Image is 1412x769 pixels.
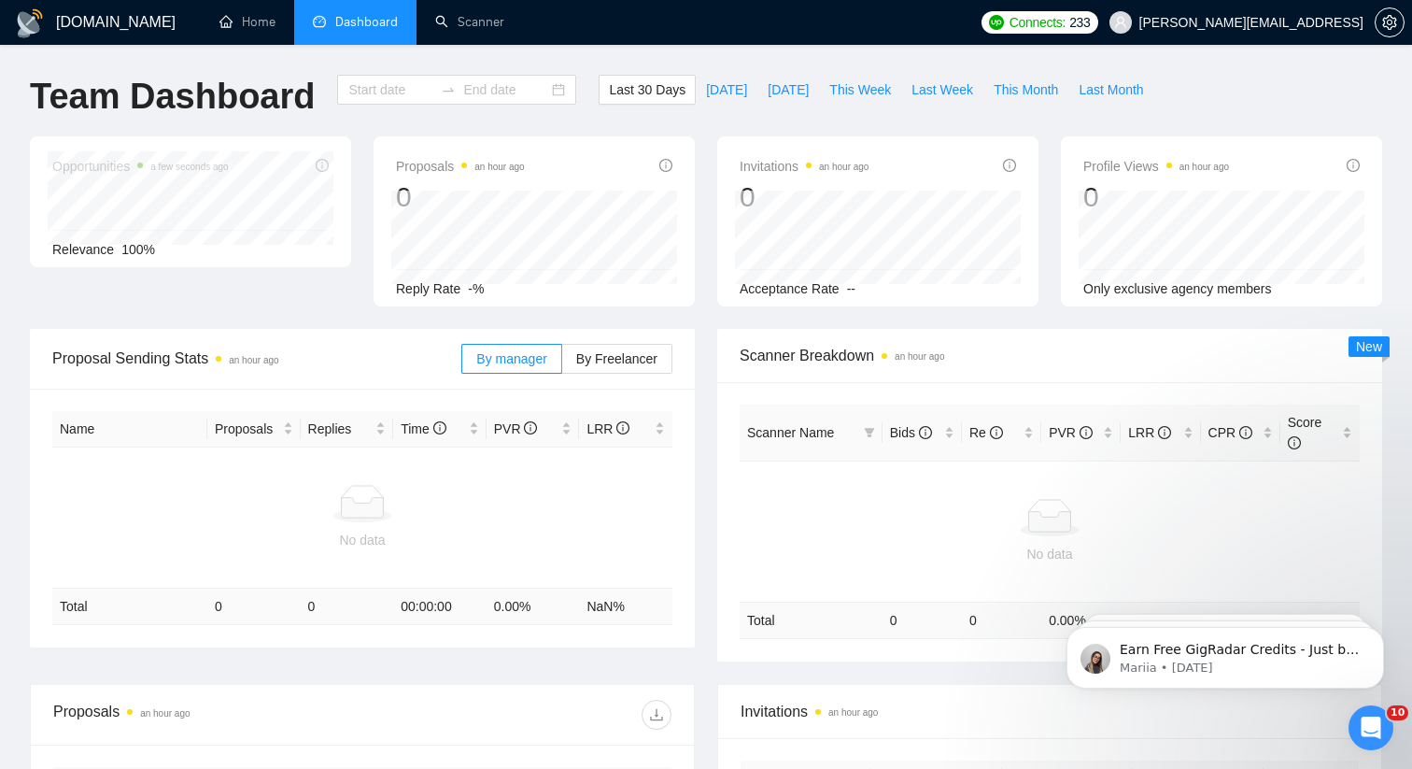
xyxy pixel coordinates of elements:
span: PVR [494,421,538,436]
span: 100% [121,242,155,257]
span: -- [847,281,855,296]
time: an hour ago [229,355,278,365]
span: 10 [1387,705,1408,720]
span: Scanner Name [747,425,834,440]
span: [DATE] [706,79,747,100]
time: an hour ago [895,351,944,362]
th: Name [52,411,207,448]
td: Total [740,602,882,638]
span: This Week [829,79,891,100]
button: download [642,700,671,730]
input: End date [463,79,548,100]
span: info-circle [1239,426,1252,439]
span: [DATE] [768,79,809,100]
input: Start date [348,79,433,100]
span: filter [864,427,875,438]
span: Last 30 Days [609,79,685,100]
td: NaN % [579,589,672,625]
button: setting [1375,7,1405,37]
span: Proposal Sending Stats [52,347,461,370]
span: Relevance [52,242,114,257]
span: LRR [1128,425,1171,440]
img: upwork-logo.png [989,15,1004,30]
div: No data [747,544,1352,564]
span: Last Week [911,79,973,100]
td: 00:00:00 [393,589,487,625]
span: Dashboard [335,14,398,30]
button: Last Month [1068,75,1153,105]
div: 0 [740,179,868,215]
span: Profile Views [1083,155,1229,178]
span: download [642,707,671,722]
span: CPR [1208,425,1252,440]
th: Proposals [207,411,301,448]
span: to [441,82,456,97]
th: Replies [301,411,394,448]
span: Score [1288,415,1322,450]
span: filter [860,419,879,447]
span: Reply Rate [396,281,460,296]
img: logo [15,8,45,38]
span: info-circle [1003,159,1016,172]
td: 0 [301,589,394,625]
time: an hour ago [1179,162,1229,172]
span: info-circle [919,426,932,439]
button: [DATE] [757,75,819,105]
span: By manager [476,351,546,366]
span: Proposals [396,155,525,178]
button: This Week [819,75,901,105]
button: This Month [983,75,1068,105]
span: Only exclusive agency members [1083,281,1272,296]
span: info-circle [433,421,446,434]
div: Proposals [53,700,362,730]
span: info-circle [1158,426,1171,439]
a: setting [1375,15,1405,30]
td: Total [52,589,207,625]
button: Last 30 Days [599,75,696,105]
div: 0 [396,179,525,215]
span: Time [401,421,445,436]
span: info-circle [990,426,1003,439]
span: LRR [586,421,629,436]
span: user [1114,16,1127,29]
span: Last Month [1079,79,1143,100]
span: Invitations [741,700,1359,723]
span: swap-right [441,82,456,97]
a: searchScanner [435,14,504,30]
span: Connects: [1010,12,1066,33]
time: an hour ago [474,162,524,172]
td: 0 [962,602,1041,638]
button: Last Week [901,75,983,105]
time: an hour ago [828,707,878,718]
span: -% [468,281,484,296]
h1: Team Dashboard [30,75,315,119]
span: info-circle [616,421,629,434]
time: an hour ago [140,708,190,719]
td: 0.00 % [487,589,580,625]
span: New [1356,339,1382,354]
span: setting [1376,15,1404,30]
span: Invitations [740,155,868,178]
span: Replies [308,419,373,439]
iframe: Intercom notifications message [1038,588,1412,719]
div: No data [60,530,665,550]
a: homeHome [219,14,275,30]
span: By Freelancer [576,351,657,366]
td: 0 [882,602,962,638]
span: info-circle [1080,426,1093,439]
div: 0 [1083,179,1229,215]
span: dashboard [313,15,326,28]
span: info-circle [524,421,537,434]
button: [DATE] [696,75,757,105]
iframe: Intercom live chat [1348,705,1393,750]
span: This Month [994,79,1058,100]
span: Scanner Breakdown [740,344,1360,367]
span: PVR [1049,425,1093,440]
span: info-circle [1288,436,1301,449]
span: 233 [1069,12,1090,33]
td: 0 [207,589,301,625]
span: Proposals [215,419,279,439]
